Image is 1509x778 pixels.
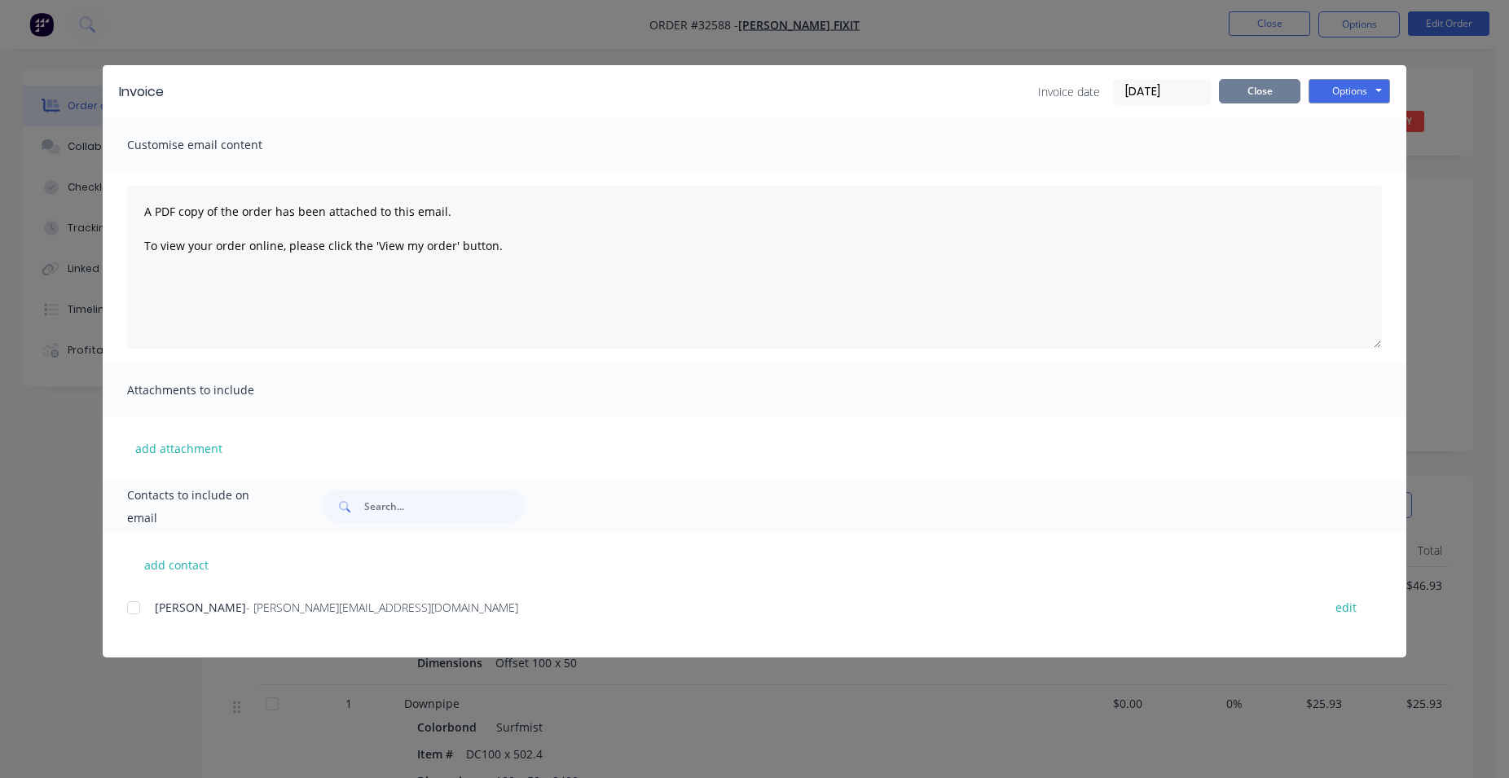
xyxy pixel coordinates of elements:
button: add contact [127,552,225,577]
span: [PERSON_NAME] [155,600,246,615]
span: Customise email content [127,134,306,156]
span: Invoice date [1038,83,1100,100]
button: add attachment [127,436,231,460]
span: Attachments to include [127,379,306,402]
button: Close [1219,79,1300,103]
div: Invoice [119,82,164,102]
textarea: A PDF copy of the order has been attached to this email. To view your order online, please click ... [127,186,1382,349]
span: Contacts to include on email [127,484,281,530]
span: - [PERSON_NAME][EMAIL_ADDRESS][DOMAIN_NAME] [246,600,518,615]
button: edit [1326,596,1366,618]
input: Search... [364,490,526,523]
button: Options [1309,79,1390,103]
